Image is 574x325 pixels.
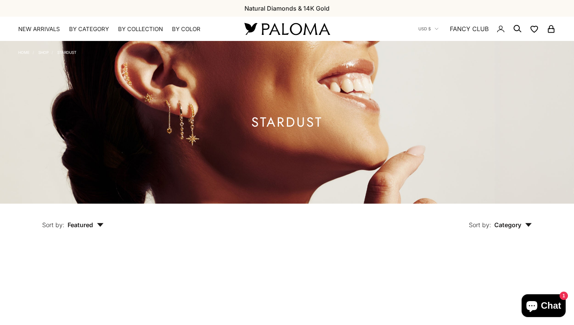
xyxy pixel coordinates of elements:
[68,221,104,229] span: Featured
[418,17,556,41] nav: Secondary navigation
[494,221,532,229] span: Category
[42,221,65,229] span: Sort by:
[18,25,60,33] a: NEW ARRIVALS
[38,50,49,55] a: Shop
[57,50,76,55] a: Stardust
[418,25,438,32] button: USD $
[25,204,121,236] button: Sort by: Featured
[69,25,109,33] summary: By Category
[451,204,549,236] button: Sort by: Category
[118,25,163,33] summary: By Collection
[18,50,30,55] a: Home
[172,25,200,33] summary: By Color
[469,221,491,229] span: Sort by:
[251,118,323,127] h1: Stardust
[519,294,568,319] inbox-online-store-chat: Shopify online store chat
[18,25,226,33] nav: Primary navigation
[18,49,76,55] nav: Breadcrumb
[418,25,431,32] span: USD $
[450,24,489,34] a: FANCY CLUB
[244,3,330,13] p: Natural Diamonds & 14K Gold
